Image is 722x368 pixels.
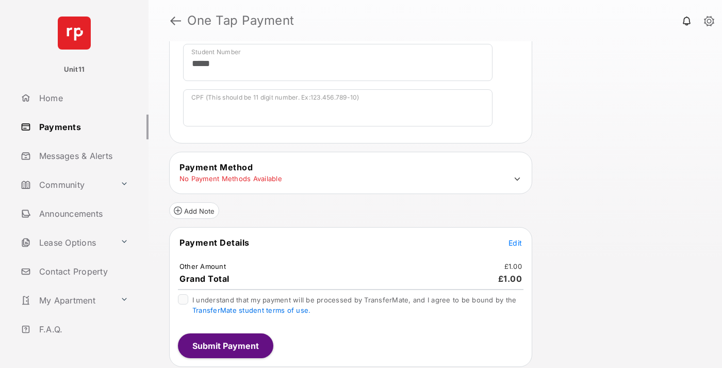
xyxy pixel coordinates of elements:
button: Add Note [169,202,219,219]
a: Messages & Alerts [17,143,149,168]
a: My Apartment [17,288,116,313]
span: £1.00 [498,274,522,284]
a: Contact Property [17,259,149,284]
span: I understand that my payment will be processed by TransferMate, and I agree to be bound by the [192,296,516,314]
span: Payment Method [179,162,253,172]
button: Submit Payment [178,333,273,358]
a: Payments [17,115,149,139]
td: £1.00 [504,262,522,271]
span: Payment Details [179,237,250,248]
a: Community [17,172,116,197]
a: Lease Options [17,230,116,255]
a: Announcements [17,201,149,226]
button: Edit [508,237,522,248]
p: Unit11 [64,65,85,75]
td: Other Amount [179,262,226,271]
a: Home [17,86,149,110]
a: F.A.Q. [17,317,149,342]
img: svg+xml;base64,PHN2ZyB4bWxucz0iaHR0cDovL3d3dy53My5vcmcvMjAwMC9zdmciIHdpZHRoPSI2NCIgaGVpZ2h0PSI2NC... [58,17,91,50]
span: Grand Total [179,274,229,284]
span: Edit [508,238,522,247]
a: TransferMate student terms of use. [192,306,310,314]
td: No Payment Methods Available [179,174,283,183]
strong: One Tap Payment [187,14,294,27]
